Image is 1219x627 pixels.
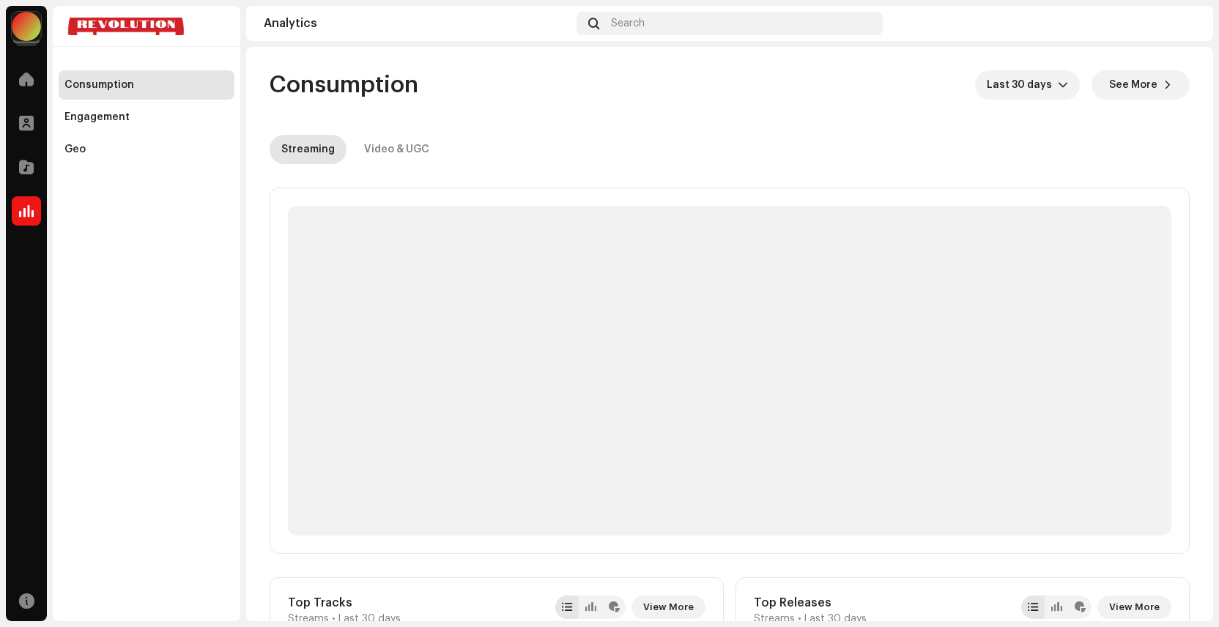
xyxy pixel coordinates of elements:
[64,111,130,123] div: Engagement
[631,596,705,619] button: View More
[64,79,134,91] div: Consumption
[1097,596,1171,619] button: View More
[1058,70,1068,100] div: dropdown trigger
[59,70,234,100] re-m-nav-item: Consumption
[364,135,429,164] div: Video & UGC
[64,144,86,155] div: Geo
[643,593,694,622] span: View More
[1172,12,1196,35] img: 1c8e6360-d57d-42b3-b1b4-7a181958ccb7
[987,70,1058,100] span: Last 30 days
[798,613,801,625] span: •
[611,18,645,29] span: Search
[288,596,401,610] div: Top Tracks
[332,613,336,625] span: •
[59,103,234,132] re-m-nav-item: Engagement
[754,596,867,610] div: Top Releases
[270,70,418,100] span: Consumption
[264,18,571,29] div: Analytics
[1109,593,1160,622] span: View More
[281,135,335,164] div: Streaming
[59,135,234,164] re-m-nav-item: Geo
[804,613,867,625] span: Last 30 days
[754,613,795,625] span: Streams
[1092,70,1190,100] button: See More
[1109,70,1157,100] span: See More
[338,613,401,625] span: Last 30 days
[288,613,329,625] span: Streams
